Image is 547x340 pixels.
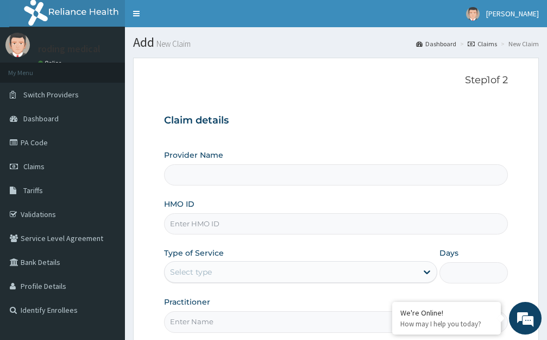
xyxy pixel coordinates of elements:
img: User Image [5,33,30,57]
li: New Claim [498,39,539,48]
p: Step 1 of 2 [164,75,508,86]
span: [PERSON_NAME] [486,9,539,18]
div: Select type [170,267,212,277]
label: Practitioner [164,296,210,307]
label: Type of Service [164,248,224,258]
label: Days [439,248,458,258]
h1: Add [133,35,539,50]
label: Provider Name [164,150,223,160]
p: How may I help you today? [400,319,493,329]
img: User Image [466,7,480,21]
a: Online [38,59,64,67]
small: New Claim [154,40,191,48]
span: Claims [23,162,45,171]
div: We're Online! [400,308,493,318]
p: roding medical [38,44,100,54]
h3: Claim details [164,115,508,127]
input: Enter HMO ID [164,213,508,234]
span: Dashboard [23,114,59,123]
a: Dashboard [416,39,456,48]
span: Switch Providers [23,90,79,100]
a: Claims [468,39,497,48]
input: Enter Name [164,311,508,332]
label: HMO ID [164,199,194,209]
span: Tariffs [23,186,43,195]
